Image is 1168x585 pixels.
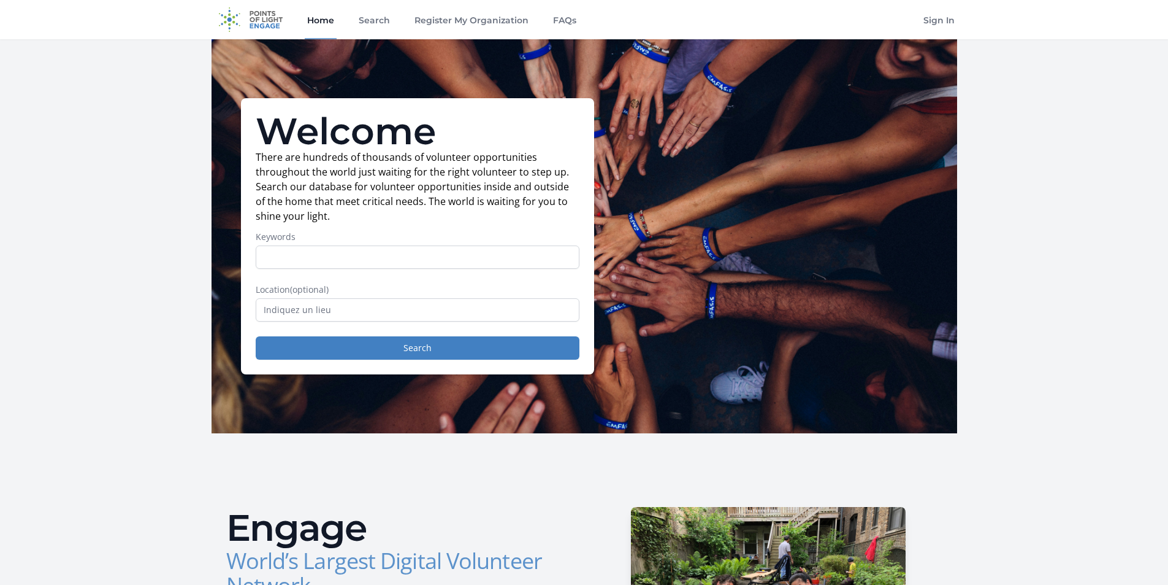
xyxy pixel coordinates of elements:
[226,509,574,546] h2: Engage
[256,150,579,223] p: There are hundreds of thousands of volunteer opportunities throughout the world just waiting for ...
[256,231,579,243] label: Keywords
[256,336,579,360] button: Search
[256,113,579,150] h1: Welcome
[290,284,329,295] span: (optional)
[256,284,579,296] label: Location
[256,298,579,322] input: Indiquez un lieu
